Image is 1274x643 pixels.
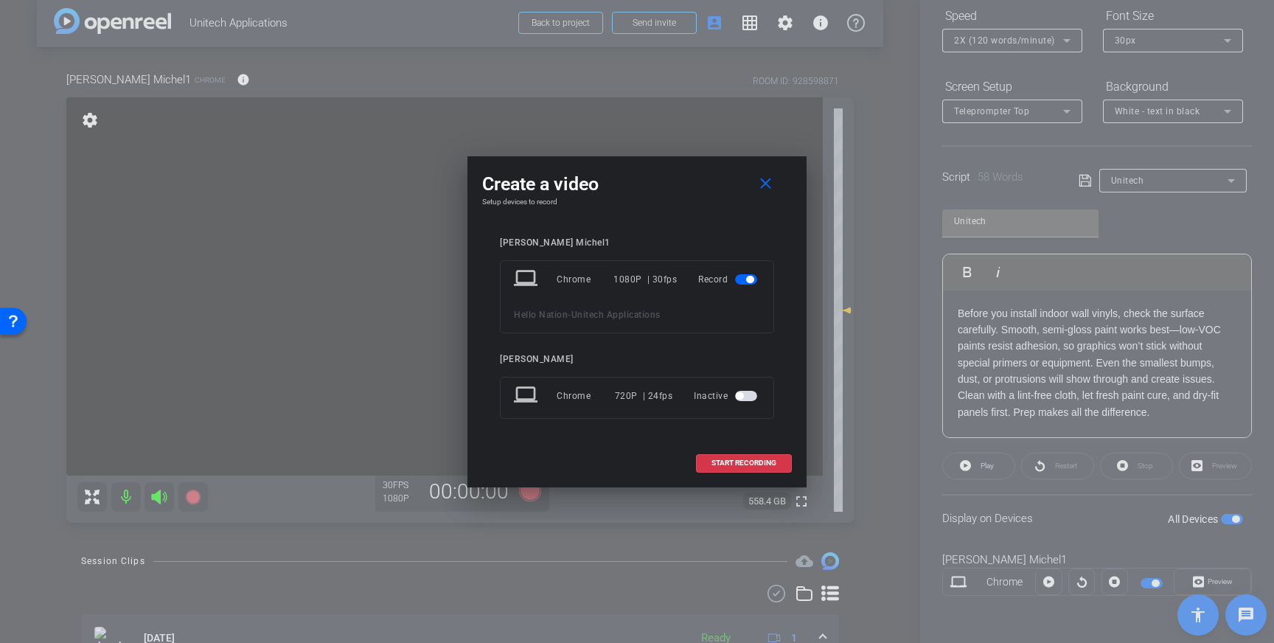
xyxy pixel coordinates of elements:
mat-icon: close [756,175,775,193]
div: 1080P | 30fps [613,266,677,293]
span: START RECORDING [711,459,776,467]
div: Create a video [482,171,792,198]
div: Record [698,266,760,293]
div: Chrome [557,266,613,293]
span: Unitech Applications [571,310,661,320]
div: Chrome [557,383,615,409]
span: - [568,310,571,320]
div: [PERSON_NAME] Michel1 [500,237,774,248]
h4: Setup devices to record [482,198,792,206]
mat-icon: laptop [514,383,540,409]
div: [PERSON_NAME] [500,354,774,365]
div: 720P | 24fps [615,383,673,409]
div: Inactive [694,383,760,409]
mat-icon: laptop [514,266,540,293]
button: START RECORDING [696,454,792,473]
span: Hello Nation [514,310,568,320]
